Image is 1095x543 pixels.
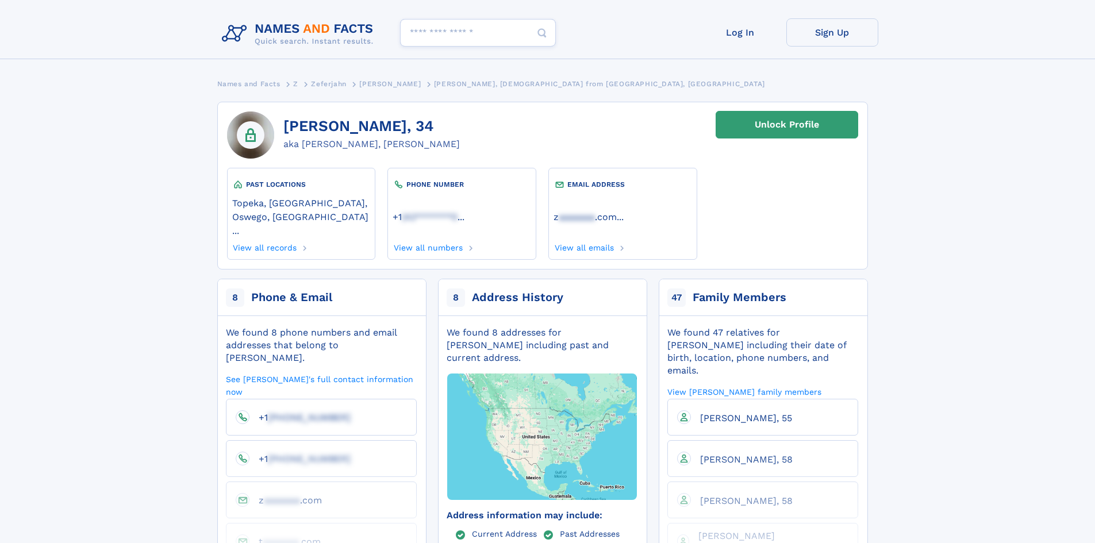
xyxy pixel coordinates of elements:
[293,80,298,88] span: Z
[716,111,858,138] a: Unlock Profile
[755,111,819,138] div: Unlock Profile
[693,290,786,306] div: Family Members
[400,19,556,47] input: search input
[217,18,383,49] img: Logo Names and Facts
[472,529,537,538] a: Current Address
[232,197,365,209] a: Topeka, [GEOGRAPHIC_DATA]
[268,412,351,423] span: [PHONE_NUMBER]
[226,288,244,307] span: 8
[293,76,298,91] a: Z
[359,80,421,88] span: [PERSON_NAME]
[691,453,793,464] a: [PERSON_NAME], 58
[434,80,765,88] span: [PERSON_NAME], [DEMOGRAPHIC_DATA] from [GEOGRAPHIC_DATA], [GEOGRAPHIC_DATA]
[667,326,858,377] div: We found 47 relatives for [PERSON_NAME] including their date of birth, location, phone numbers, a...
[554,210,617,222] a: zaaaaaaa.com
[447,326,637,364] div: We found 8 addresses for [PERSON_NAME] including past and current address.
[554,240,614,252] a: View all emails
[667,386,821,397] a: View [PERSON_NAME] family members
[393,179,531,190] div: PHONE NUMBER
[694,18,786,47] a: Log In
[251,290,332,306] div: Phone & Email
[268,453,351,464] span: [PHONE_NUMBER]
[264,495,300,506] span: aaaaaaa
[393,240,463,252] a: View all numbers
[359,76,421,91] a: [PERSON_NAME]
[560,529,620,538] a: Past Addresses
[393,211,531,222] a: ...
[283,118,460,135] h1: [PERSON_NAME], 34
[217,76,281,91] a: Names and Facts
[700,454,793,465] span: [PERSON_NAME], 58
[528,19,556,47] button: Search Button
[311,80,346,88] span: Zeferjahn
[249,494,322,505] a: zaaaaaaa.com
[691,412,792,423] a: [PERSON_NAME], 55
[447,288,465,307] span: 8
[226,373,417,397] a: See [PERSON_NAME]'s full contact information now
[232,210,368,222] a: Oswego, [GEOGRAPHIC_DATA]
[554,179,691,190] div: EMAIL ADDRESS
[232,240,297,252] a: View all records
[786,18,878,47] a: Sign Up
[700,413,792,423] span: [PERSON_NAME], 55
[283,137,460,151] div: aka [PERSON_NAME], [PERSON_NAME]
[226,326,417,364] div: We found 8 phone numbers and email addresses that belong to [PERSON_NAME].
[447,509,637,522] div: Address information may include:
[232,179,370,190] div: PAST LOCATIONS
[249,453,351,464] a: +1[PHONE_NUMBER]
[700,495,793,506] span: [PERSON_NAME], 58
[311,76,346,91] a: Zeferjahn
[554,211,691,222] a: ...
[667,288,686,307] span: 47
[691,495,793,506] a: [PERSON_NAME], 58
[232,190,370,240] div: ,
[559,211,595,222] span: aaaaaaa
[472,290,563,306] div: Address History
[249,411,351,422] a: +1[PHONE_NUMBER]
[232,225,370,236] a: ...
[427,341,657,532] img: Map with markers on addresses Shelby Zeferjahn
